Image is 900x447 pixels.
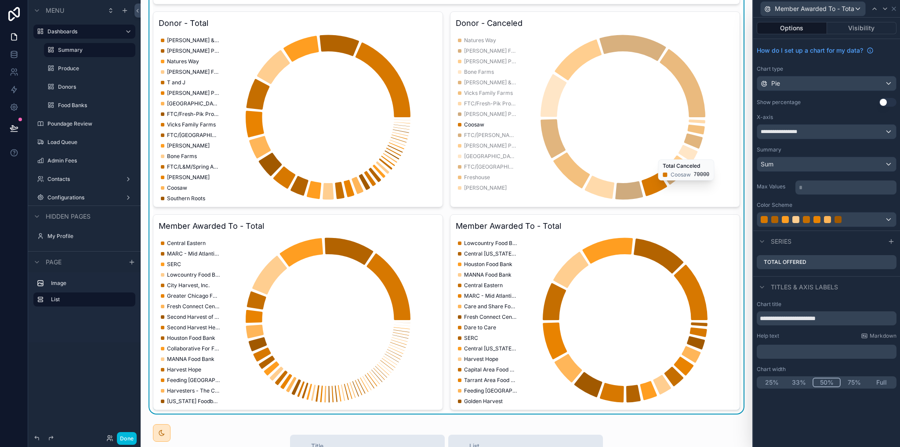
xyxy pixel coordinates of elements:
span: Natures Way [167,58,199,65]
label: Help text [757,332,779,339]
span: Collaborative For Fresh Produce [167,345,220,352]
span: Titles & Axis labels [771,283,838,292]
h3: Member Awarded To - Total [456,220,734,232]
span: Harvesters - The Community Food Network [167,387,220,394]
span: MARC - Mid Atlantic Regional Cooperative [464,292,517,299]
label: Food Banks [58,102,130,109]
button: 33% [785,378,813,387]
span: SERC [464,335,478,342]
span: SERC [167,261,181,268]
label: Max Values [757,183,792,190]
span: MANNA Food Bank [167,356,214,363]
span: Page [46,258,62,267]
label: Configurations [47,194,118,201]
span: Natures Way [464,37,496,44]
span: [PERSON_NAME] [167,142,210,149]
span: FTC/[GEOGRAPHIC_DATA] [464,163,517,170]
span: Pie [771,79,780,88]
span: Harvest Hope [464,356,498,363]
button: Options [757,22,827,34]
span: Central Eastern [167,240,206,247]
h3: Donor - Total [159,17,437,29]
span: Coosaw [167,184,187,191]
span: Southern Roots [167,195,205,202]
span: Feeding [GEOGRAPHIC_DATA] [464,387,517,394]
div: chart [159,236,437,404]
span: Lowcountry Food Bank [167,271,220,278]
button: 25% [758,378,785,387]
span: Dare to Care [464,324,496,331]
span: Central [US_STATE] Food Bank [464,345,517,352]
span: [PERSON_NAME] & [PERSON_NAME] [167,37,220,44]
label: Donors [58,83,130,90]
span: Care and Share Food Bank [464,303,517,310]
span: [PERSON_NAME] Farming [464,47,517,54]
span: [PERSON_NAME] [464,184,507,191]
span: MANNA Food Bank [464,271,512,278]
button: Done [117,432,137,445]
span: Coosaw [464,121,484,128]
h3: Donor - Canceled [456,17,734,29]
span: [PERSON_NAME] Produce [167,47,220,54]
label: Image [51,280,128,287]
label: List [51,296,128,303]
span: [US_STATE] Foodbank [167,398,220,405]
div: chart [456,33,734,202]
button: Pie [757,76,896,91]
span: Houston Food Bank [464,261,512,268]
button: Member Awarded To - Total [760,1,866,16]
label: Contacts [47,176,118,183]
label: Chart width [757,366,786,373]
button: Full [868,378,895,387]
div: scrollable content [28,272,141,315]
label: Show percentage [757,99,801,106]
span: Feeding [GEOGRAPHIC_DATA] [167,377,220,384]
label: Total Offered [764,259,806,266]
span: Central Eastern [464,282,503,289]
span: Central [US_STATE] Food Bank [464,250,517,257]
label: Admin Fees [47,157,130,164]
span: [PERSON_NAME] Produce [167,90,220,97]
span: FTC/[PERSON_NAME] Produce [464,132,517,139]
span: Harvest Hope [167,366,201,373]
span: [PERSON_NAME] Produce [464,111,517,118]
label: Dashboards [47,28,118,35]
span: Menu [46,6,64,15]
span: How do I set up a chart for my data? [757,46,863,55]
span: Bone Farms [167,153,197,160]
a: My Profile [47,233,130,240]
span: Greater Chicago Food Depository [167,292,220,299]
span: Vicks Family Farms [167,121,216,128]
div: chart [159,33,437,202]
span: Lowcountry Food Bank [464,240,517,247]
span: [PERSON_NAME] [167,174,210,181]
a: Markdown [861,332,896,339]
span: Second Harvest of Metrolina [167,314,220,321]
span: Series [771,237,791,246]
label: X-axis [757,114,773,121]
span: Freshouse [464,174,490,181]
span: Fresh Connect Central [464,314,517,321]
span: Bone Farms [464,68,494,76]
span: T and J [167,79,185,86]
span: Capital Area Food Bank [464,366,517,373]
span: FTC/[GEOGRAPHIC_DATA] [167,132,220,139]
label: Summary [58,47,130,54]
button: 50% [813,378,841,387]
span: [GEOGRAPHIC_DATA] [464,153,517,160]
div: scrollable content [795,179,896,195]
label: Color Scheme [757,202,792,209]
div: chart [456,236,734,404]
span: [PERSON_NAME] & [PERSON_NAME] [464,79,517,86]
span: FTC/L&M/Spring Acres [167,163,220,170]
label: Load Queue [47,139,130,146]
span: Golden Harvest [464,398,503,405]
span: FTC/Fresh-Pik Produce [464,100,517,107]
span: Sum [761,160,773,169]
